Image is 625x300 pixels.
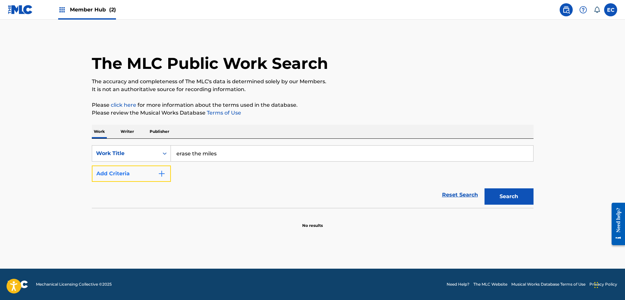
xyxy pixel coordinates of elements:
a: Terms of Use [206,110,241,116]
a: Need Help? [447,281,469,287]
button: Add Criteria [92,166,171,182]
p: Publisher [148,125,171,138]
p: Work [92,125,107,138]
img: help [579,6,587,14]
p: It is not an authoritative source for recording information. [92,86,534,93]
a: Reset Search [439,188,481,202]
a: Public Search [560,3,573,16]
img: search [562,6,570,14]
img: Top Rightsholders [58,6,66,14]
p: Please for more information about the terms used in the database. [92,101,534,109]
iframe: Chat Widget [592,269,625,300]
div: Notifications [594,7,600,13]
p: Please review the Musical Works Database [92,109,534,117]
button: Search [485,188,534,205]
form: Search Form [92,145,534,208]
a: Privacy Policy [589,281,617,287]
iframe: Resource Center [607,198,625,250]
a: The MLC Website [473,281,507,287]
div: Work Title [96,150,155,157]
img: logo [8,280,28,288]
p: No results [302,215,323,229]
img: MLC Logo [8,5,33,14]
span: Member Hub [70,6,116,13]
div: Drag [594,275,598,295]
h1: The MLC Public Work Search [92,54,328,73]
div: Help [577,3,590,16]
img: 9d2ae6d4665cec9f34b9.svg [158,170,166,178]
p: The accuracy and completeness of The MLC's data is determined solely by our Members. [92,78,534,86]
a: Musical Works Database Terms of Use [511,281,585,287]
span: (2) [109,7,116,13]
span: Mechanical Licensing Collective © 2025 [36,281,112,287]
div: User Menu [604,3,617,16]
a: click here [111,102,136,108]
p: Writer [119,125,136,138]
